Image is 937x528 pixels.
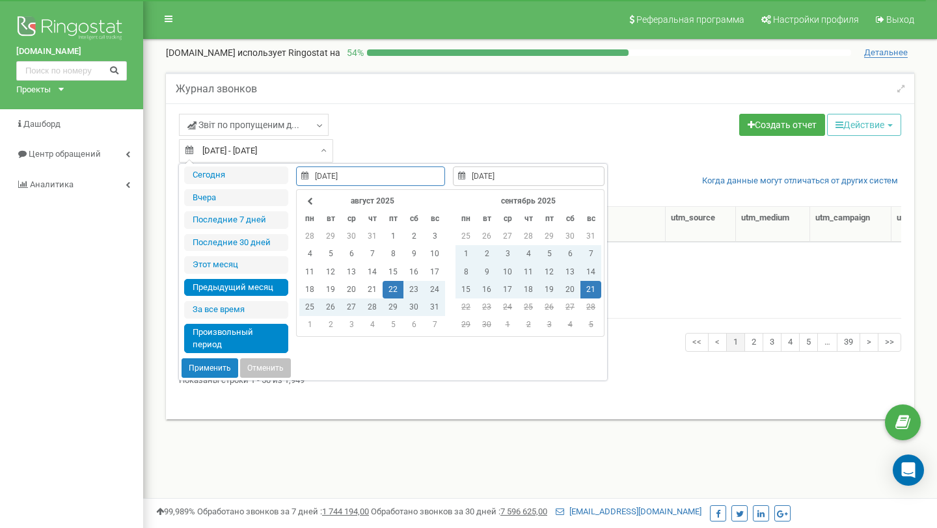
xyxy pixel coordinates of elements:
[29,149,101,159] span: Центр обращений
[702,175,898,187] a: Когда данные могут отличаться от других систем
[383,298,403,316] td: 29
[182,358,238,378] button: Применить
[518,316,539,334] td: 2
[184,256,288,274] li: Этот месяц
[476,228,497,245] td: 26
[580,281,601,298] td: 21
[497,228,518,245] td: 27
[455,298,476,316] td: 22
[320,316,341,334] td: 2
[320,298,341,316] td: 26
[362,316,383,334] td: 4
[476,192,580,210] th: сентябрь 2025
[424,298,445,316] td: 31
[837,333,860,352] a: 39
[518,281,539,298] td: 18
[560,263,580,281] td: 13
[424,316,445,334] td: 7
[184,301,288,319] li: За все время
[299,228,320,245] td: 28
[726,333,745,352] a: 1
[539,298,560,316] td: 26
[16,46,127,58] a: [DOMAIN_NAME]
[827,114,901,136] button: Действие
[403,298,424,316] td: 30
[179,114,329,136] a: Звіт по пропущеним д...
[187,118,299,131] span: Звіт по пропущеним д...
[539,245,560,263] td: 5
[424,263,445,281] td: 17
[341,245,362,263] td: 6
[320,245,341,263] td: 5
[320,210,341,228] th: вт
[636,14,744,25] span: Реферальная программа
[781,333,800,352] a: 4
[362,281,383,298] td: 21
[455,245,476,263] td: 1
[497,281,518,298] td: 17
[580,298,601,316] td: 28
[424,245,445,263] td: 10
[455,316,476,334] td: 29
[16,84,51,96] div: Проекты
[476,245,497,263] td: 2
[322,507,369,516] u: 1 744 194,00
[362,263,383,281] td: 14
[383,228,403,245] td: 1
[497,298,518,316] td: 24
[744,333,763,352] a: 2
[497,263,518,281] td: 10
[580,316,601,334] td: 5
[810,207,891,242] th: utm_campaign
[184,324,288,353] li: Произвольный период
[518,263,539,281] td: 11
[299,245,320,263] td: 4
[299,298,320,316] td: 25
[518,228,539,245] td: 28
[560,281,580,298] td: 20
[666,207,735,242] th: utm_source
[403,281,424,298] td: 23
[476,210,497,228] th: вт
[184,211,288,229] li: Последние 7 дней
[560,245,580,263] td: 6
[197,507,369,516] span: Обработано звонков за 7 дней :
[455,281,476,298] td: 15
[184,166,288,184] li: Сегодня
[403,263,424,281] td: 16
[424,210,445,228] th: вс
[476,298,497,316] td: 23
[340,46,367,59] p: 54 %
[176,83,257,95] h5: Журнал звонков
[580,228,601,245] td: 31
[403,245,424,263] td: 9
[362,210,383,228] th: чт
[184,234,288,252] li: Последние 30 дней
[403,316,424,334] td: 6
[383,210,403,228] th: пт
[341,228,362,245] td: 30
[238,47,340,58] span: использует Ringostat на
[424,228,445,245] td: 3
[739,114,825,136] a: Создать отчет
[320,281,341,298] td: 19
[560,316,580,334] td: 4
[341,316,362,334] td: 3
[539,316,560,334] td: 3
[736,207,811,242] th: utm_medium
[362,228,383,245] td: 31
[580,245,601,263] td: 7
[893,455,924,486] div: Open Intercom Messenger
[539,228,560,245] td: 29
[763,333,781,352] a: 3
[371,507,547,516] span: Обработано звонков за 30 дней :
[518,245,539,263] td: 4
[320,192,424,210] th: август 2025
[560,298,580,316] td: 27
[16,61,127,81] input: Поиск по номеру
[403,210,424,228] th: сб
[240,358,291,378] button: Отменить
[539,281,560,298] td: 19
[156,507,195,516] span: 99,989%
[30,179,74,189] span: Аналитика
